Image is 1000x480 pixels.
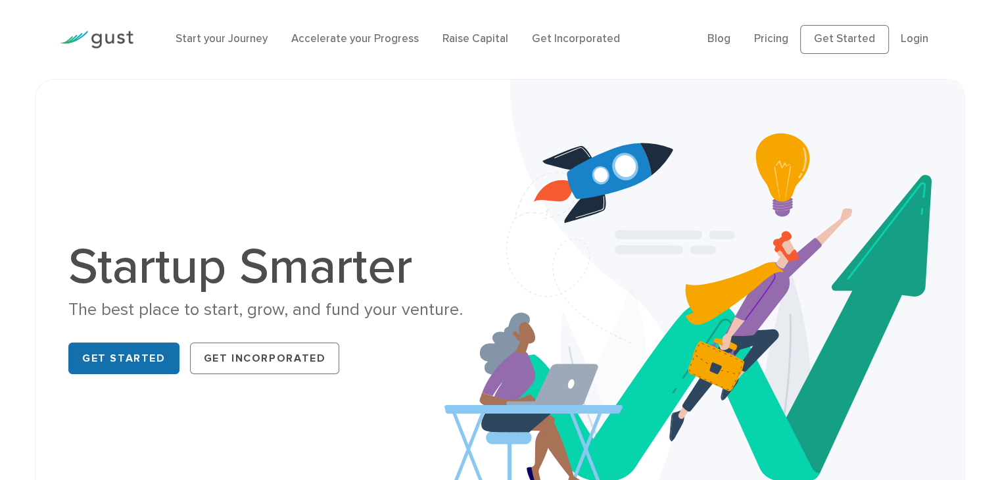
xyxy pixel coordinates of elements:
a: Get Incorporated [190,343,340,374]
a: Get Incorporated [532,32,620,45]
div: The best place to start, grow, and fund your venture. [68,299,490,322]
a: Pricing [754,32,788,45]
a: Blog [707,32,730,45]
a: Get Started [800,25,889,54]
h1: Startup Smarter [68,242,490,292]
a: Get Started [68,343,179,374]
a: Login [901,32,928,45]
a: Accelerate your Progress [291,32,419,45]
img: Gust Logo [60,31,133,49]
a: Raise Capital [442,32,508,45]
a: Start your Journey [176,32,268,45]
